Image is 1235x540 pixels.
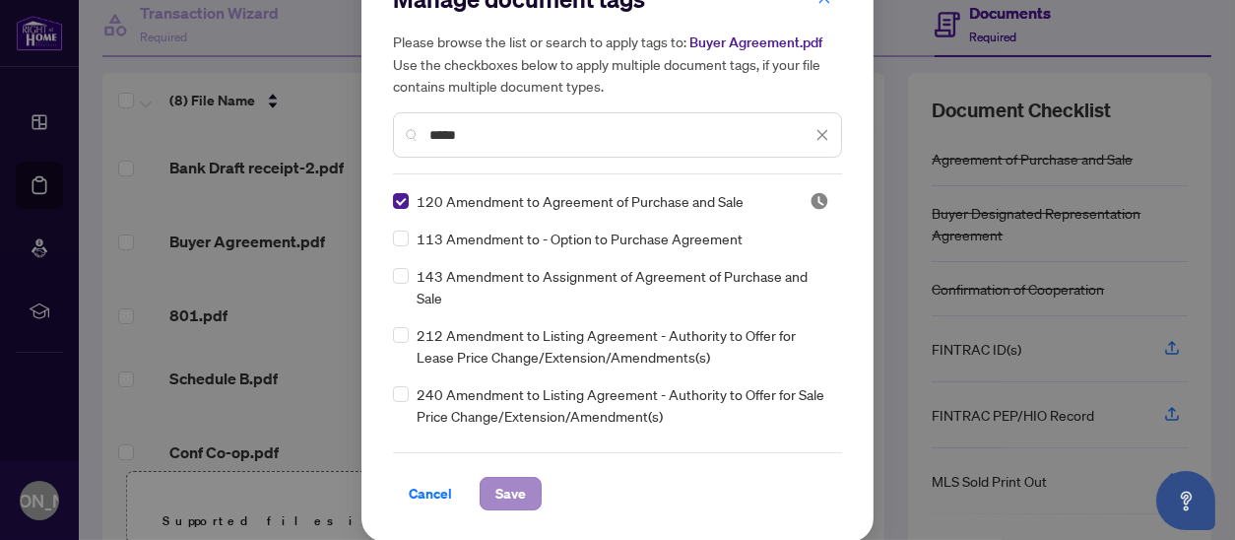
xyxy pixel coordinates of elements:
span: 113 Amendment to - Option to Purchase Agreement [417,228,743,249]
span: Cancel [409,478,452,509]
span: 212 Amendment to Listing Agreement - Authority to Offer for Lease Price Change/Extension/Amendmen... [417,324,830,368]
span: close [815,128,829,142]
span: Buyer Agreement.pdf [689,34,822,51]
button: Save [480,477,542,510]
span: 143 Amendment to Assignment of Agreement of Purchase and Sale [417,265,830,308]
span: Pending Review [810,191,829,211]
button: Open asap [1156,471,1215,530]
img: status [810,191,829,211]
span: Save [495,478,526,509]
span: 120 Amendment to Agreement of Purchase and Sale [417,190,744,212]
button: Cancel [393,477,468,510]
h5: Please browse the list or search to apply tags to: Use the checkboxes below to apply multiple doc... [393,31,842,97]
span: 240 Amendment to Listing Agreement - Authority to Offer for Sale Price Change/Extension/Amendment(s) [417,383,830,427]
